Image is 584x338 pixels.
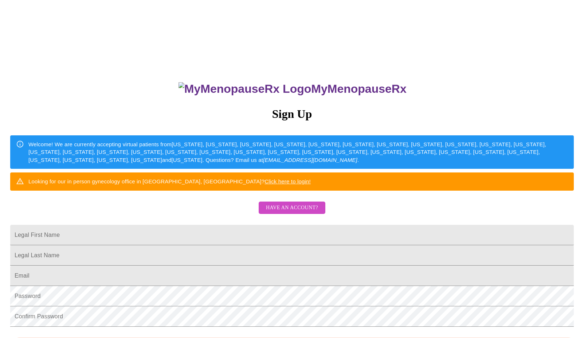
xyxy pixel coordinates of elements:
[11,82,574,96] h3: MyMenopauseRx
[28,175,311,188] div: Looking for our in person gynecology office in [GEOGRAPHIC_DATA], [GEOGRAPHIC_DATA]?
[179,82,311,96] img: MyMenopauseRx Logo
[28,138,568,167] div: Welcome! We are currently accepting virtual patients from [US_STATE], [US_STATE], [US_STATE], [US...
[10,107,574,121] h3: Sign Up
[259,202,325,214] button: Have an account?
[266,203,318,212] span: Have an account?
[257,209,327,215] a: Have an account?
[264,178,311,184] a: Click here to login!
[263,157,357,163] em: [EMAIL_ADDRESS][DOMAIN_NAME]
